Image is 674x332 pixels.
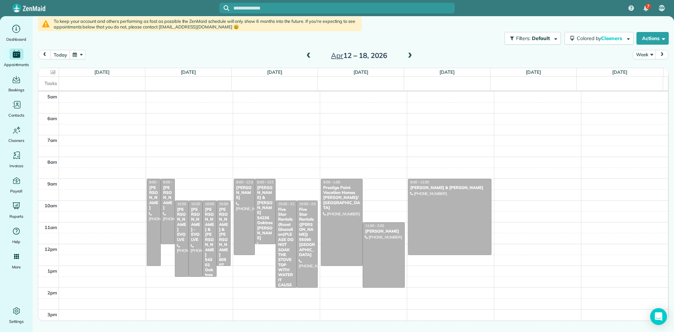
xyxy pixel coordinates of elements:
[8,112,24,119] span: Contacts
[315,52,403,59] h2: 12 – 18, 2026
[12,238,21,245] span: Help
[278,202,297,206] span: 10:00 - 2:00
[163,180,182,184] span: 9:00 - 12:00
[163,185,173,210] div: [PERSON_NAME]
[440,69,455,75] a: [DATE]
[219,202,238,206] span: 10:00 - 1:00
[10,188,23,195] span: Payroll
[47,94,57,99] span: 5am
[331,51,343,60] span: Apr
[650,308,667,325] div: Open Intercom Messenger
[365,223,384,228] span: 11:00 - 2:00
[8,137,24,144] span: Cleaners
[177,207,187,242] div: [PERSON_NAME] EVOLVE
[564,32,634,45] button: Colored byCleaners
[149,185,159,210] div: [PERSON_NAME]
[38,17,362,31] div: To keep your account and others performing as fast as possible the ZenMaid schedule will only sho...
[149,180,166,184] span: 9:00 - 1:00
[659,5,665,11] span: KW
[38,50,51,59] button: prev
[47,312,57,317] span: 3pm
[3,99,30,119] a: Contacts
[633,50,656,59] button: Week
[51,50,70,59] button: today
[410,185,490,190] div: [PERSON_NAME] & [PERSON_NAME]
[8,86,25,93] span: Bookings
[267,69,282,75] a: [DATE]
[6,36,26,43] span: Dashboard
[47,137,57,143] span: 7am
[45,203,57,208] span: 10am
[636,32,669,45] button: Actions
[3,48,30,68] a: Appointments
[236,185,253,200] div: [PERSON_NAME]
[205,202,224,206] span: 10:00 - 1:30
[601,35,623,41] span: Cleaners
[504,32,561,45] button: Filters: Default
[532,35,550,41] span: Default
[655,50,669,59] button: next
[47,181,57,187] span: 9am
[45,224,57,230] span: 11am
[612,69,627,75] a: [DATE]
[639,1,653,16] div: 7 unread notifications
[219,207,229,293] div: [PERSON_NAME] & [PERSON_NAME] 80507 [PERSON_NAME]
[647,4,649,9] span: 7
[3,175,30,195] a: Payroll
[9,213,24,220] span: Reports
[516,35,531,41] span: Filters:
[9,162,24,169] span: Invoices
[410,180,429,184] span: 9:00 - 12:30
[47,159,57,165] span: 8am
[181,69,196,75] a: [DATE]
[9,318,24,325] span: Settings
[299,202,318,206] span: 10:00 - 2:00
[353,69,369,75] a: [DATE]
[3,200,30,220] a: Reports
[47,290,57,295] span: 2pm
[3,74,30,93] a: Bookings
[3,305,30,325] a: Settings
[257,185,274,241] div: [PERSON_NAME] & [PERSON_NAME] 54236 Oaktree [PERSON_NAME]
[3,226,30,245] a: Help
[219,5,229,11] button: Focus search
[224,5,229,11] svg: Focus search
[191,207,200,242] div: [PERSON_NAME] - EVOLVE
[4,61,29,68] span: Appointments
[12,263,21,271] span: More
[177,202,196,206] span: 10:00 - 1:30
[257,180,276,184] span: 9:00 - 12:00
[47,116,57,121] span: 6am
[45,80,57,86] span: Tasks
[365,229,402,234] div: [PERSON_NAME]
[45,246,57,252] span: 12pm
[299,207,316,258] div: Five Star Rentals ([PERSON_NAME]) 55066 [GEOGRAPHIC_DATA]
[323,180,340,184] span: 9:00 - 1:00
[94,69,110,75] a: [DATE]
[205,207,214,303] div: [PERSON_NAME] & [PERSON_NAME] 54302 Oaktree [PERSON_NAME]
[3,23,30,43] a: Dashboard
[3,124,30,144] a: Cleaners
[47,268,57,274] span: 1pm
[323,185,361,210] div: Prestige Point Vacation Homes [PERSON_NAME]/ [GEOGRAPHIC_DATA]
[526,69,541,75] a: [DATE]
[191,202,210,206] span: 10:00 - 1:30
[236,180,255,184] span: 9:00 - 12:30
[577,35,625,41] span: Colored by
[501,32,561,45] a: Filters: Default
[3,150,30,169] a: Invoices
